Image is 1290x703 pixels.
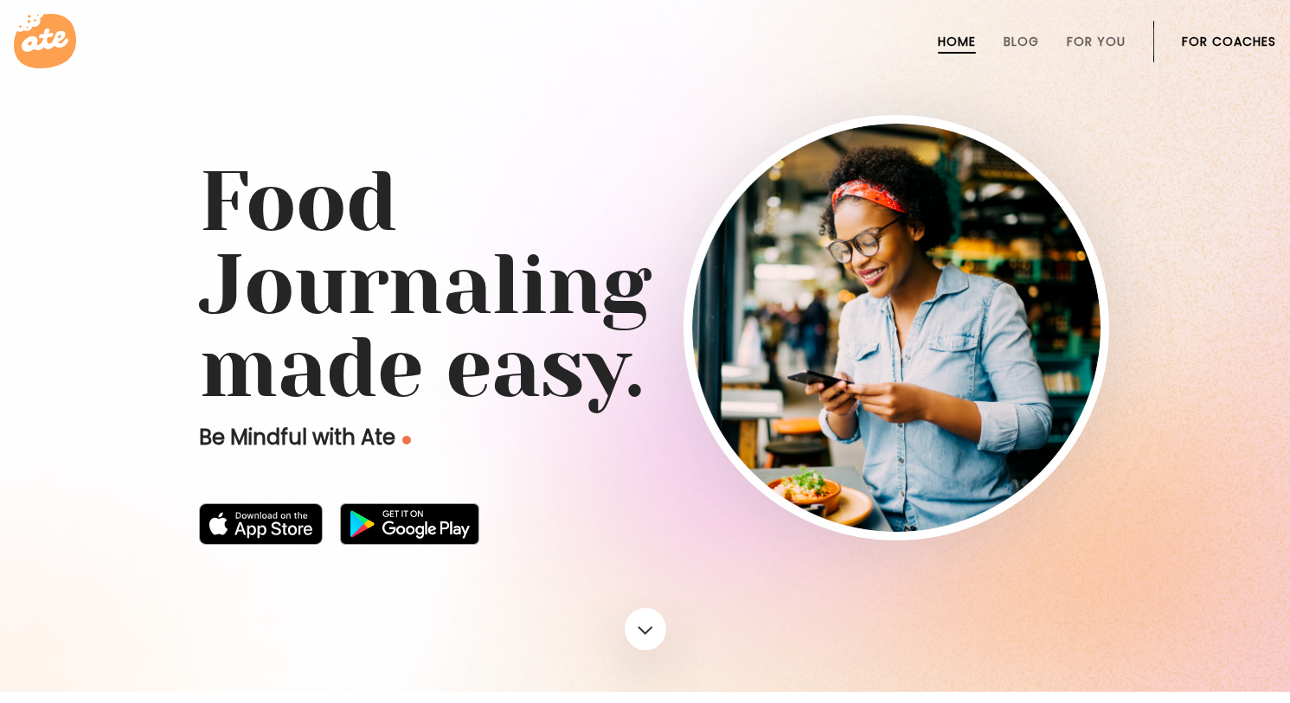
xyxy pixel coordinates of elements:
[1067,35,1126,48] a: For You
[199,424,684,451] p: Be Mindful with Ate
[692,124,1101,532] img: home-hero-img-rounded.png
[1182,35,1276,48] a: For Coaches
[199,503,324,545] img: badge-download-apple.svg
[340,503,479,545] img: badge-download-google.png
[1004,35,1039,48] a: Blog
[938,35,976,48] a: Home
[199,161,1092,410] h1: Food Journaling made easy.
